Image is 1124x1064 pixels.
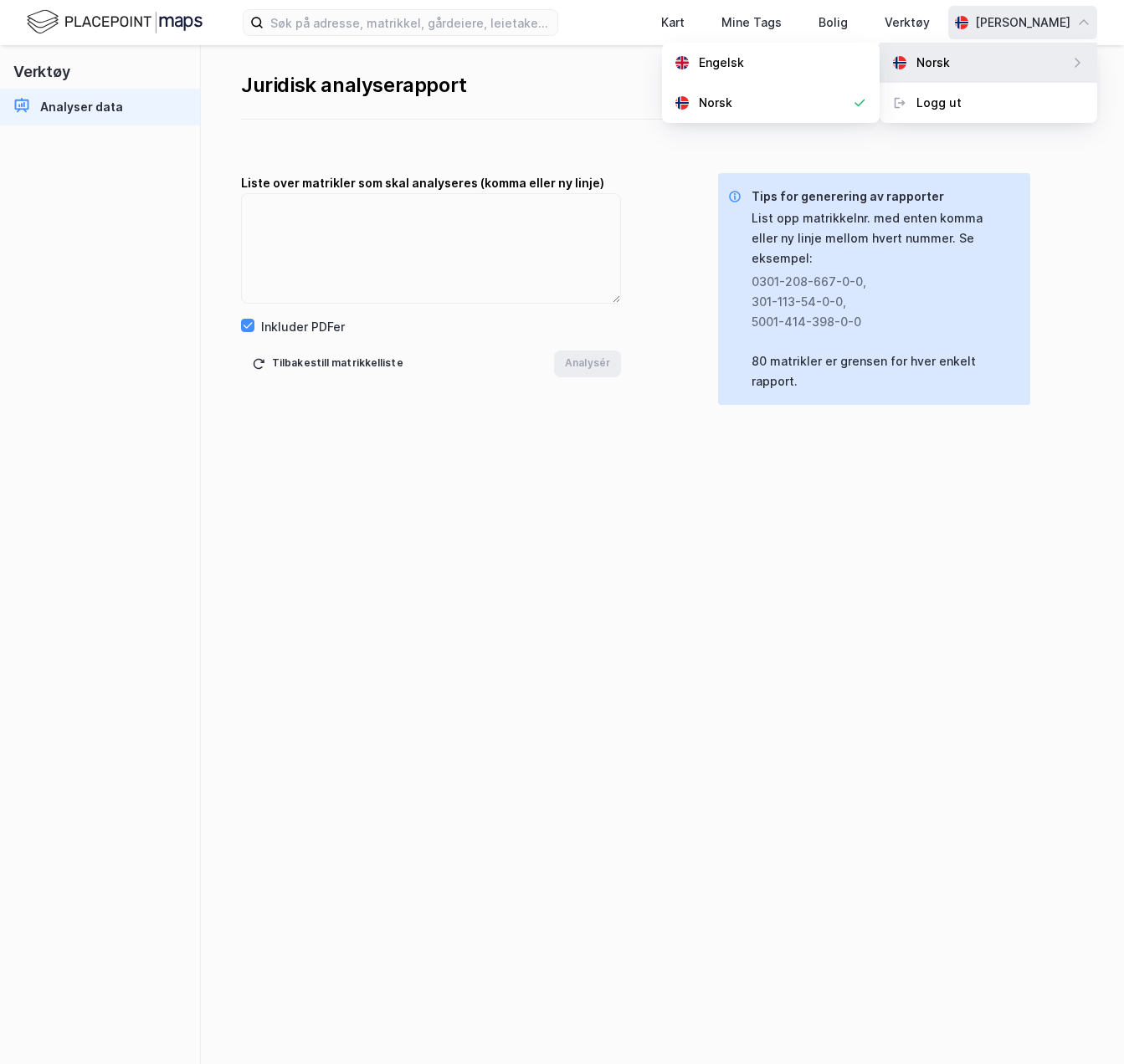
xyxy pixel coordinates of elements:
div: Tips for generering av rapporter [752,187,1017,207]
div: Verktøy [885,13,930,33]
div: Engelsk [699,53,744,73]
div: Norsk [916,53,950,73]
button: Tilbakestill matrikkelliste [241,350,414,377]
div: [PERSON_NAME] [975,13,1070,33]
iframe: Chat Widget [1040,984,1124,1064]
div: Logg ut [916,93,962,113]
div: 301-113-54-0-0 , [752,292,1003,312]
div: Kontrollprogram for chat [1040,984,1124,1064]
div: 0301-208-667-0-0 , [752,272,1003,292]
div: Bolig [819,13,848,33]
div: Mine Tags [721,13,782,33]
div: Norsk [699,93,732,113]
div: Liste over matrikler som skal analyseres (komma eller ny linje) [241,173,621,193]
img: logo.f888ab2527a4732fd821a326f86c7f29.svg [27,8,203,37]
div: List opp matrikkelnr. med enten komma eller ny linje mellom hvert nummer. Se eksempel: 80 matrikl... [752,208,1017,391]
div: Juridisk analyserapport [241,72,1084,99]
div: Kart [661,13,685,33]
div: Analyser data [40,97,123,117]
div: 5001-414-398-0-0 [752,312,1003,332]
div: Inkluder PDFer [261,317,345,337]
input: Søk på adresse, matrikkel, gårdeiere, leietakere eller personer [264,10,557,35]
